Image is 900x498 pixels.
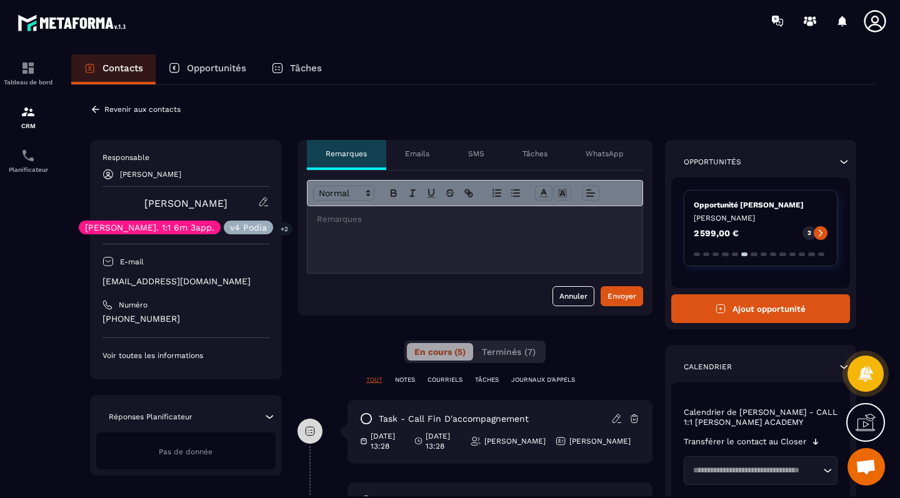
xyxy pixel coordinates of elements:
span: Terminés (7) [482,347,536,357]
p: Revenir aux contacts [104,105,181,114]
p: 2 599,00 € [694,229,739,237]
a: schedulerschedulerPlanificateur [3,139,53,182]
p: COURRIELS [427,376,462,384]
a: [PERSON_NAME] [144,197,227,209]
p: Responsable [102,152,269,162]
span: Pas de donnée [159,447,212,456]
p: [PERSON_NAME] [120,170,181,179]
button: Annuler [552,286,594,306]
p: task - Call fin d'accompagnement [379,413,529,425]
div: Search for option [684,456,838,485]
a: Tâches [259,54,334,84]
p: [DATE] 13:28 [371,431,405,451]
p: CRM [3,122,53,129]
p: 2 [807,229,811,237]
p: [EMAIL_ADDRESS][DOMAIN_NAME] [102,276,269,287]
p: Numéro [119,300,147,310]
input: Search for option [689,464,821,477]
p: Tâches [290,62,322,74]
p: Emails [405,149,429,159]
p: [PERSON_NAME] [569,436,631,446]
p: Tableau de bord [3,79,53,86]
p: [PERSON_NAME]. 1:1 6m 3app. [85,223,214,232]
p: v4 Podia [230,223,267,232]
a: formationformationCRM [3,95,53,139]
a: Opportunités [156,54,259,84]
p: +2 [276,222,292,236]
p: TÂCHES [475,376,499,384]
p: [PHONE_NUMBER] [102,313,269,325]
p: [PERSON_NAME] [484,436,546,446]
p: Réponses Planificateur [109,412,192,422]
p: Voir toutes les informations [102,351,269,361]
button: En cours (5) [407,343,473,361]
p: Tâches [522,149,547,159]
p: SMS [468,149,484,159]
img: logo [17,11,130,34]
button: Ajout opportunité [671,294,851,323]
a: formationformationTableau de bord [3,51,53,95]
p: [DATE] 13:28 [426,431,460,451]
p: Opportunités [187,62,246,74]
div: Ouvrir le chat [847,448,885,486]
img: scheduler [21,148,36,163]
a: Contacts [71,54,156,84]
p: WhatsApp [586,149,624,159]
p: TOUT [366,376,382,384]
img: formation [21,61,36,76]
p: Planificateur [3,166,53,173]
p: NOTES [395,376,415,384]
p: E-mail [120,257,144,267]
span: En cours (5) [414,347,466,357]
p: Remarques [326,149,367,159]
button: Envoyer [601,286,643,306]
p: JOURNAUX D'APPELS [511,376,575,384]
p: Contacts [102,62,143,74]
button: Terminés (7) [474,343,543,361]
img: formation [21,104,36,119]
p: Calendrier de [PERSON_NAME] - CALL 1:1 [PERSON_NAME] ACADEMY [684,407,838,427]
p: [PERSON_NAME] [694,213,828,223]
div: Envoyer [607,290,636,302]
p: Opportunités [684,157,741,167]
p: Transférer le contact au Closer [684,437,806,447]
p: Opportunité [PERSON_NAME] [694,200,828,210]
p: Calendrier [684,362,732,372]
